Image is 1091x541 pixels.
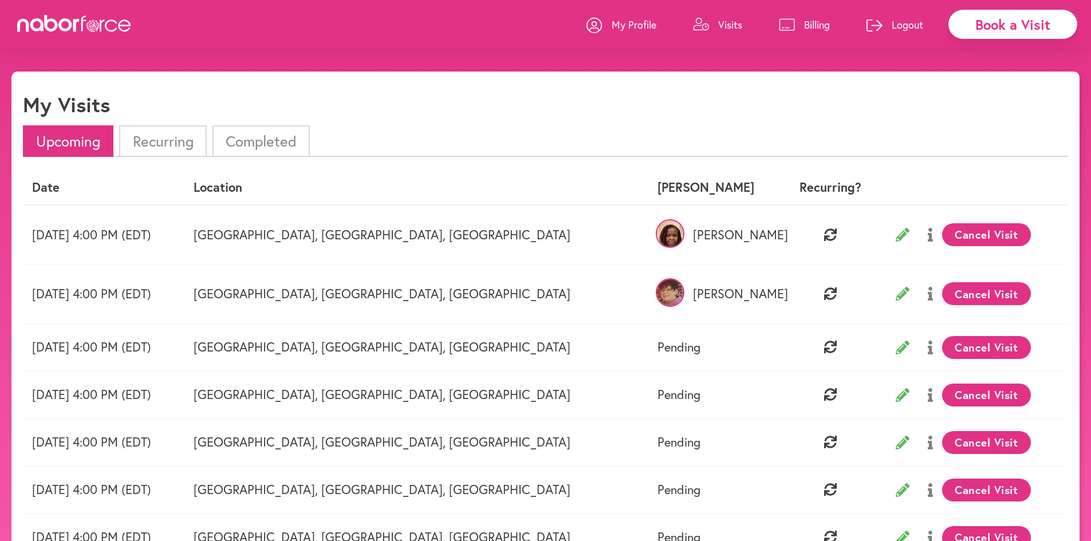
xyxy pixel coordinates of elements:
[212,125,310,157] li: Completed
[867,7,923,42] a: Logout
[23,418,184,466] td: [DATE] 4:00 PM (EDT)
[23,323,184,371] td: [DATE] 4:00 PM (EDT)
[23,125,113,157] li: Upcoming
[586,7,656,42] a: My Profile
[184,264,648,323] td: [GEOGRAPHIC_DATA], [GEOGRAPHIC_DATA], [GEOGRAPHIC_DATA]
[779,7,830,42] a: Billing
[648,371,783,418] td: Pending
[23,466,184,514] td: [DATE] 4:00 PM (EDT)
[783,171,877,204] th: Recurring?
[648,418,783,466] td: Pending
[184,466,648,514] td: [GEOGRAPHIC_DATA], [GEOGRAPHIC_DATA], [GEOGRAPHIC_DATA]
[656,219,684,248] img: b58fP9iDRJaMXK265Ics
[184,171,648,204] th: Location
[942,384,1031,406] button: Cancel Visit
[23,92,110,117] h1: My Visits
[23,371,184,418] td: [DATE] 4:00 PM (EDT)
[184,205,648,264] td: [GEOGRAPHIC_DATA], [GEOGRAPHIC_DATA], [GEOGRAPHIC_DATA]
[942,431,1031,454] button: Cancel Visit
[948,10,1077,39] div: Book a Visit
[718,18,742,31] p: Visits
[892,18,923,31] p: Logout
[656,278,684,307] img: WrugUnZsTfKskhSDDYhm
[23,205,184,264] td: [DATE] 4:00 PM (EDT)
[657,227,774,242] p: [PERSON_NAME]
[942,282,1031,305] button: Cancel Visit
[184,418,648,466] td: [GEOGRAPHIC_DATA], [GEOGRAPHIC_DATA], [GEOGRAPHIC_DATA]
[693,7,742,42] a: Visits
[23,264,184,323] td: [DATE] 4:00 PM (EDT)
[657,286,774,301] p: [PERSON_NAME]
[648,466,783,514] td: Pending
[184,371,648,418] td: [GEOGRAPHIC_DATA], [GEOGRAPHIC_DATA], [GEOGRAPHIC_DATA]
[942,223,1031,246] button: Cancel Visit
[184,323,648,371] td: [GEOGRAPHIC_DATA], [GEOGRAPHIC_DATA], [GEOGRAPHIC_DATA]
[23,171,184,204] th: Date
[648,171,783,204] th: [PERSON_NAME]
[612,18,656,31] p: My Profile
[648,323,783,371] td: Pending
[119,125,206,157] li: Recurring
[942,336,1031,359] button: Cancel Visit
[942,479,1031,501] button: Cancel Visit
[804,18,830,31] p: Billing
